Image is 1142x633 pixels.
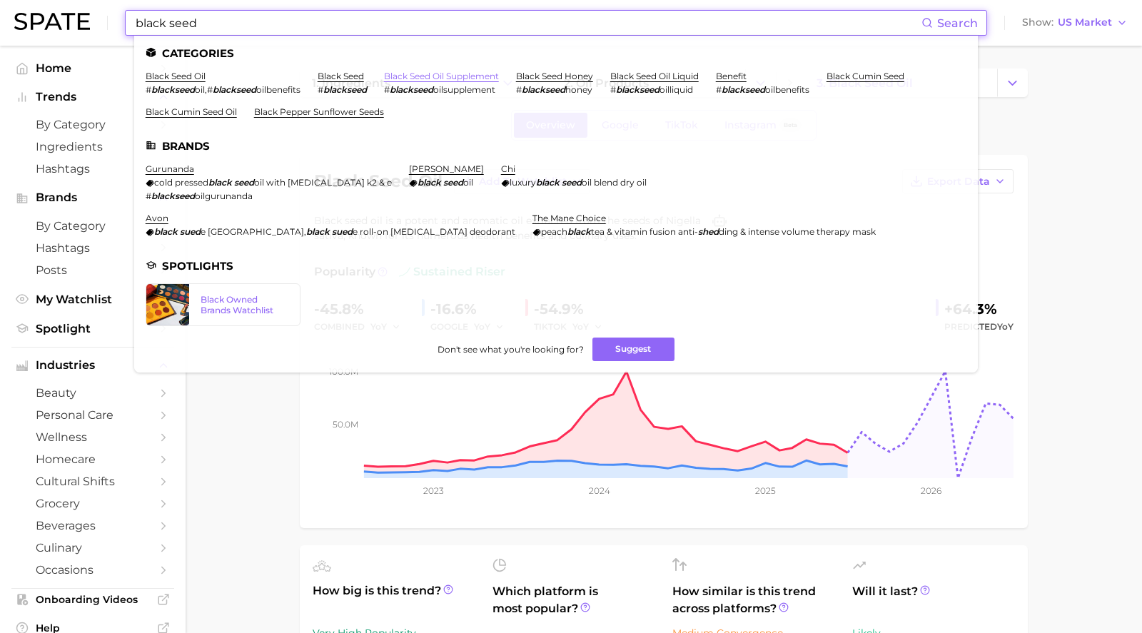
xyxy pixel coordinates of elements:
a: gurunanda [146,163,194,174]
a: Hashtags [11,158,174,180]
a: Hashtags [11,237,174,259]
tspan: 2024 [589,485,610,496]
span: occasions [36,563,150,577]
em: black [536,177,560,188]
span: oil [463,177,473,188]
span: by Category [36,118,150,131]
em: blackseed [213,84,256,95]
span: # [516,84,522,95]
li: Categories [146,47,966,59]
tspan: 2023 [423,485,444,496]
a: beauty [11,382,174,404]
a: Home [11,57,174,79]
a: by Category [11,113,174,136]
span: How similar is this trend across platforms? [672,583,835,617]
div: , [146,226,515,237]
span: YoY [997,321,1014,332]
em: seed [443,177,463,188]
a: black seed oil liquid [610,71,699,81]
span: Show [1022,19,1053,26]
span: oilbenefits [765,84,809,95]
em: blackseed [722,84,765,95]
span: US Market [1058,19,1112,26]
em: black [418,177,441,188]
span: # [318,84,323,95]
span: # [716,84,722,95]
span: My Watchlist [36,293,150,306]
a: homecare [11,448,174,470]
span: homecare [36,452,150,466]
div: +64.3% [944,298,1014,320]
a: black seed [318,71,364,81]
span: oil [195,84,205,95]
span: Search [937,16,978,30]
div: , [146,84,300,95]
a: the mane choice [532,213,606,223]
em: seed [234,177,254,188]
a: wellness [11,426,174,448]
button: Brands [11,187,174,208]
em: black [208,177,232,188]
li: Spotlights [146,260,966,272]
a: Black Owned Brands Watchlist [146,283,300,326]
span: beauty [36,386,150,400]
span: personal care [36,408,150,422]
button: Suggest [592,338,674,361]
span: oilbenefits [256,84,300,95]
span: honey [565,84,592,95]
span: Home [36,61,150,75]
em: shed [698,226,719,237]
span: Industries [36,359,150,372]
tspan: 2026 [921,485,941,496]
a: culinary [11,537,174,559]
em: blackseed [151,84,195,95]
span: Hashtags [36,162,150,176]
em: black [567,226,591,237]
span: ding & intense volume therapy mask [719,226,876,237]
span: Predicted [944,318,1014,335]
span: grocery [36,497,150,510]
span: e [GEOGRAPHIC_DATA] [201,226,304,237]
em: blackseed [390,84,433,95]
span: # [146,191,151,201]
span: Which platform is most popular? [492,583,655,630]
a: grocery [11,492,174,515]
span: Ingredients [36,140,150,153]
div: Black Owned Brands Watchlist [201,294,288,315]
a: chi [501,163,515,174]
span: e roll-on [MEDICAL_DATA] deodorant [353,226,515,237]
span: cold pressed [154,177,208,188]
span: peach [541,226,567,237]
span: Hashtags [36,241,150,255]
em: black [154,226,178,237]
span: by Category [36,219,150,233]
a: occasions [11,559,174,581]
span: Brands [36,191,150,204]
a: My Watchlist [11,288,174,310]
a: [PERSON_NAME] [409,163,484,174]
span: Trends [36,91,150,103]
em: blackseed [616,84,660,95]
span: Will it last? [852,583,1015,617]
button: ShowUS Market [1019,14,1131,32]
span: # [610,84,616,95]
span: luxury [510,177,536,188]
span: # [207,84,213,95]
em: blackseed [151,191,195,201]
tspan: 2025 [755,485,776,496]
a: Posts [11,259,174,281]
span: cultural shifts [36,475,150,488]
span: tea & vitamin fusion anti- [591,226,698,237]
em: black [306,226,330,237]
span: # [146,84,151,95]
a: Ingredients [11,136,174,158]
a: black pepper sunflower seeds [254,106,384,117]
span: oilgurunanda [195,191,253,201]
span: oilliquid [660,84,693,95]
button: Industries [11,355,174,376]
input: Search here for a brand, industry, or ingredient [134,11,921,35]
span: beverages [36,519,150,532]
span: wellness [36,430,150,444]
span: culinary [36,541,150,554]
span: How big is this trend? [313,582,475,617]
